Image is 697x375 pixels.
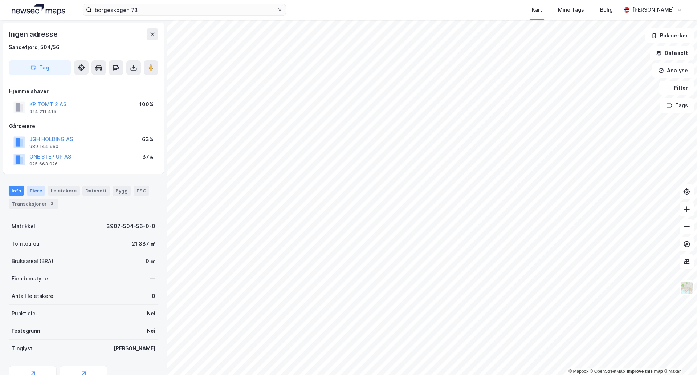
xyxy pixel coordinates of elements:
[142,135,154,144] div: 63%
[600,5,613,14] div: Bolig
[132,239,155,248] div: 21 387 ㎡
[48,186,80,195] div: Leietakere
[48,200,56,207] div: 3
[9,43,60,52] div: Sandefjord, 504/56
[27,186,45,195] div: Eiere
[142,152,154,161] div: 37%
[29,144,58,149] div: 989 144 960
[9,122,158,131] div: Gårdeiere
[106,222,155,231] div: 3907-504-56-0-0
[590,369,625,374] a: OpenStreetMap
[152,292,155,300] div: 0
[12,239,41,248] div: Tomteareal
[12,222,35,231] div: Matrikkel
[661,340,697,375] iframe: Chat Widget
[645,28,694,43] button: Bokmerker
[12,292,53,300] div: Antall leietakere
[558,5,584,14] div: Mine Tags
[661,340,697,375] div: Kontrollprogram for chat
[146,257,155,266] div: 0 ㎡
[150,274,155,283] div: —
[627,369,663,374] a: Improve this map
[532,5,542,14] div: Kart
[660,98,694,113] button: Tags
[29,161,58,167] div: 925 663 026
[139,100,154,109] div: 100%
[9,186,24,195] div: Info
[12,274,48,283] div: Eiendomstype
[650,46,694,60] button: Datasett
[114,344,155,353] div: [PERSON_NAME]
[680,281,694,295] img: Z
[12,327,40,335] div: Festegrunn
[652,63,694,78] button: Analyse
[147,327,155,335] div: Nei
[12,344,32,353] div: Tinglyst
[82,186,110,195] div: Datasett
[9,199,58,209] div: Transaksjoner
[12,4,65,15] img: logo.a4113a55bc3d86da70a041830d287a7e.svg
[659,81,694,95] button: Filter
[12,257,53,266] div: Bruksareal (BRA)
[92,4,277,15] input: Søk på adresse, matrikkel, gårdeiere, leietakere eller personer
[9,28,59,40] div: Ingen adresse
[29,109,56,115] div: 924 211 415
[12,309,36,318] div: Punktleie
[147,309,155,318] div: Nei
[9,87,158,96] div: Hjemmelshaver
[568,369,588,374] a: Mapbox
[113,186,131,195] div: Bygg
[632,5,674,14] div: [PERSON_NAME]
[9,60,71,75] button: Tag
[134,186,149,195] div: ESG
